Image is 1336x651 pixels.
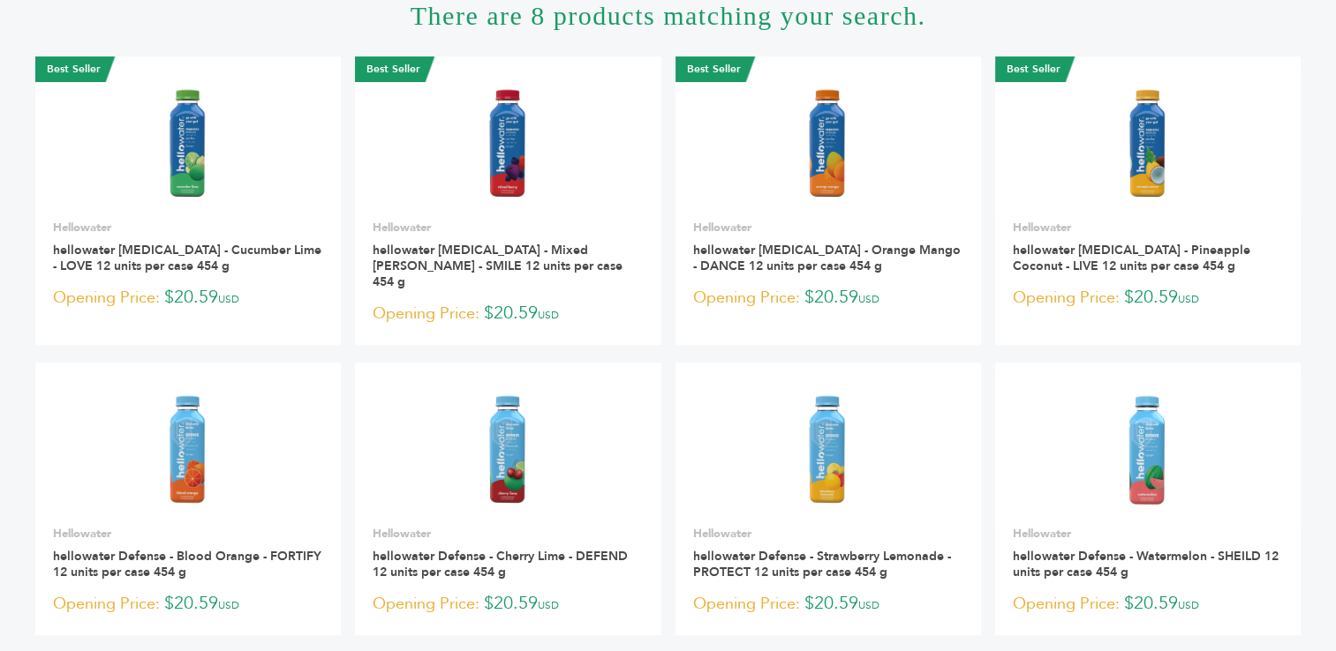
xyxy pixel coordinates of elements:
span: Opening Price: [693,592,800,616]
span: USD [858,598,879,612]
span: Opening Price: [373,302,479,325]
span: USD [538,308,559,322]
p: $20.59 [53,591,323,617]
img: hellowater Defense - Watermelon - SHEILD 12 units per case 454 g [1100,386,1196,513]
a: hellowater Defense - Blood Orange - FORTIFY 12 units per case 454 g [53,548,321,580]
p: Hellowater [53,220,323,236]
p: Hellowater [1013,220,1283,236]
a: hellowater [MEDICAL_DATA] - Pineapple Coconut - LIVE 12 units per case 454 g [1013,242,1250,274]
p: Hellowater [1013,526,1283,542]
span: USD [1178,598,1199,612]
img: hellowater Defense - Cherry Lime - DEFEND 12 units per case 454 g [460,386,555,513]
span: USD [858,292,879,306]
a: hellowater Defense - Strawberry Lemonade - PROTECT 12 units per case 454 g [693,548,951,580]
p: $20.59 [693,591,963,617]
span: USD [538,598,559,612]
p: $20.59 [53,285,323,311]
span: USD [218,292,239,306]
p: Hellowater [373,526,643,542]
span: Opening Price: [373,592,479,616]
span: USD [218,598,239,612]
p: Hellowater [693,526,963,542]
img: hellowater Prebiotic - Mixed Berry - SMILE 12 units per case 454 g [460,80,555,207]
p: Hellowater [373,220,643,236]
img: hellowater Defense - Strawberry Lemonade - PROTECT 12 units per case 454 g [780,386,875,513]
p: $20.59 [1013,285,1283,311]
a: hellowater Defense - Watermelon - SHEILD 12 units per case 454 g [1013,548,1279,580]
a: hellowater [MEDICAL_DATA] - Mixed [PERSON_NAME] - SMILE 12 units per case 454 g [373,242,623,290]
span: USD [1178,292,1199,306]
a: hellowater Defense - Cherry Lime - DEFEND 12 units per case 454 g [373,548,628,580]
p: Hellowater [53,526,323,542]
p: $20.59 [693,285,963,311]
img: hellowater Defense - Blood Orange - FORTIFY 12 units per case 454 g [140,386,236,513]
img: hellowater Prebiotic - Pineapple Coconut - LIVE 12 units per case 454 g [1100,80,1196,207]
p: $20.59 [1013,591,1283,617]
img: hellowater Prebiotic - Cucumber Lime - LOVE 12 units per case 454 g [140,80,236,207]
a: hellowater [MEDICAL_DATA] - Orange Mango - DANCE 12 units per case 454 g [693,242,961,274]
span: Opening Price: [53,286,160,310]
span: Opening Price: [53,592,160,616]
p: $20.59 [373,591,643,617]
span: Opening Price: [1013,286,1120,310]
img: hellowater Prebiotic - Orange Mango - DANCE 12 units per case 454 g [780,80,875,207]
a: hellowater [MEDICAL_DATA] - Cucumber Lime - LOVE 12 units per case 454 g [53,242,321,274]
p: $20.59 [373,301,643,327]
span: Opening Price: [693,286,800,310]
p: Hellowater [693,220,963,236]
span: Opening Price: [1013,592,1120,616]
